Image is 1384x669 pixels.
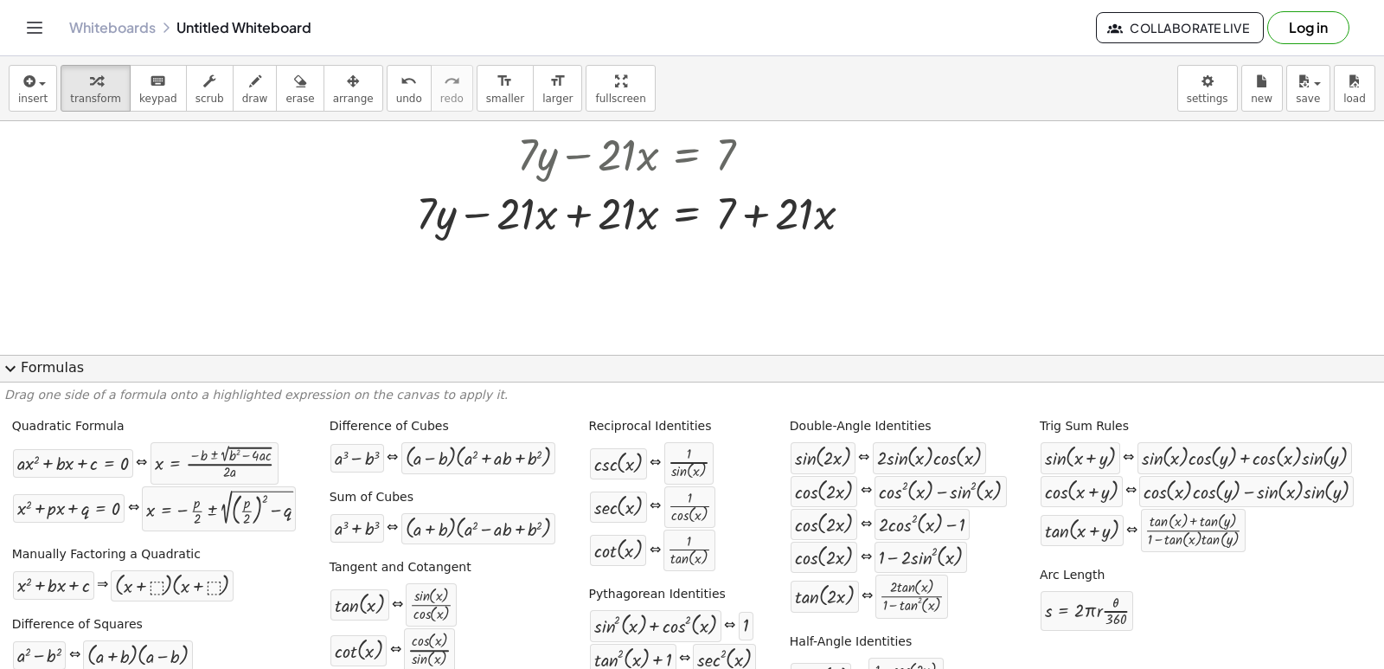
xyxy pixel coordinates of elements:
label: Tangent and Cotangent [330,559,471,576]
button: scrub [186,65,234,112]
div: ⇔ [724,616,735,636]
a: Whiteboards [69,19,156,36]
div: ⇔ [1123,448,1134,468]
div: ⇔ [136,454,147,473]
i: redo [444,71,460,92]
div: ⇔ [650,497,661,517]
label: Half-Angle Identities [790,634,912,651]
button: draw [233,65,278,112]
label: Trig Sum Rules [1040,418,1129,435]
button: settings [1177,65,1238,112]
div: ⇔ [650,541,661,561]
div: ⇔ [390,640,401,660]
span: transform [70,93,121,105]
span: fullscreen [595,93,645,105]
button: redoredo [431,65,473,112]
span: insert [18,93,48,105]
label: Difference of Squares [12,616,143,634]
label: Pythagorean Identities [589,586,726,603]
span: scrub [195,93,224,105]
span: draw [242,93,268,105]
button: undoundo [387,65,432,112]
span: keypad [139,93,177,105]
div: ⇔ [861,481,872,501]
div: ⇔ [387,448,398,468]
button: Toggle navigation [21,14,48,42]
button: erase [276,65,324,112]
i: format_size [549,71,566,92]
span: undo [396,93,422,105]
label: Arc Length [1040,567,1105,584]
div: ⇔ [387,518,398,538]
button: format_sizesmaller [477,65,534,112]
label: Difference of Cubes [330,418,449,435]
button: arrange [324,65,383,112]
div: ⇔ [1126,521,1137,541]
span: redo [440,93,464,105]
span: erase [285,93,314,105]
label: Reciprocal Identities [589,418,712,435]
div: ⇔ [861,515,872,535]
span: load [1343,93,1366,105]
i: format_size [497,71,513,92]
button: transform [61,65,131,112]
p: Drag one side of a formula onto a highlighted expression on the canvas to apply it. [4,387,1380,404]
i: undo [400,71,417,92]
label: Quadratic Formula [12,418,125,435]
span: larger [542,93,573,105]
div: ⇔ [650,454,661,473]
span: Collaborate Live [1111,20,1249,35]
div: ⇔ [858,448,869,468]
button: new [1241,65,1283,112]
span: new [1251,93,1272,105]
div: ⇒ [97,576,108,595]
label: Double-Angle Identities [790,418,932,435]
button: insert [9,65,57,112]
div: ⇔ [1125,481,1137,501]
button: load [1334,65,1375,112]
i: keyboard [150,71,166,92]
div: ⇔ [128,499,139,518]
div: ⇔ [392,595,403,615]
button: fullscreen [586,65,655,112]
span: settings [1187,93,1228,105]
button: Collaborate Live [1096,12,1264,43]
div: ⇔ [861,548,872,568]
span: save [1296,93,1320,105]
button: save [1286,65,1330,112]
label: Sum of Cubes [330,489,413,506]
div: ⇔ [862,587,873,607]
button: format_sizelarger [533,65,582,112]
span: smaller [486,93,524,105]
div: ⇔ [69,646,80,666]
button: keyboardkeypad [130,65,187,112]
span: arrange [333,93,374,105]
button: Log in [1267,11,1349,44]
label: Manually Factoring a Quadratic [12,546,201,563]
div: ⇔ [679,649,690,669]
